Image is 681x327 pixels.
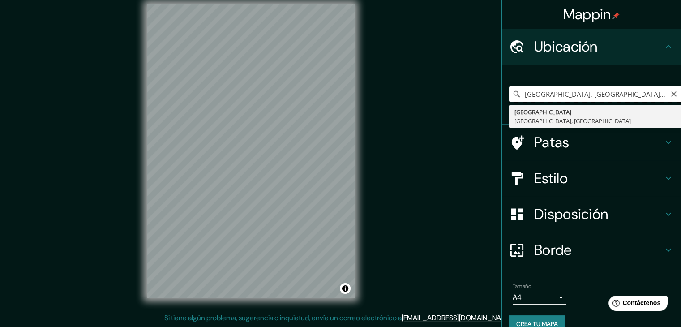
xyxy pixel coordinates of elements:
img: pin-icon.png [612,12,620,19]
div: Estilo [502,160,681,196]
button: Claro [670,89,677,98]
font: Si tiene algún problema, sugerencia o inquietud, envíe un correo electrónico a [164,313,402,323]
div: Ubicación [502,29,681,65]
font: A4 [513,293,522,302]
font: [GEOGRAPHIC_DATA] [514,108,571,116]
font: Disposición [534,205,608,224]
div: Disposición [502,196,681,232]
iframe: Lanzador de widgets de ayuda [601,292,671,317]
div: Patas [502,125,681,160]
font: [GEOGRAPHIC_DATA], [GEOGRAPHIC_DATA] [514,117,631,125]
input: Elige tu ciudad o zona [509,86,681,102]
font: Ubicación [534,37,598,56]
button: Activar o desactivar atribución [340,283,351,294]
div: A4 [513,290,566,305]
font: Estilo [534,169,568,188]
canvas: Mapa [147,4,355,298]
font: Mappin [563,5,611,24]
a: [EMAIL_ADDRESS][DOMAIN_NAME] [402,313,512,323]
font: Tamaño [513,283,531,290]
font: Borde [534,241,572,259]
font: Patas [534,133,570,152]
div: Borde [502,232,681,268]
